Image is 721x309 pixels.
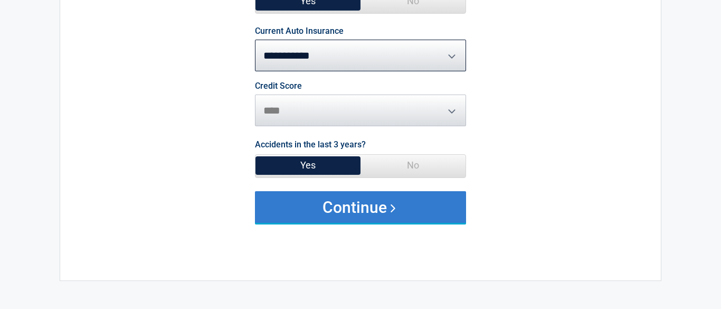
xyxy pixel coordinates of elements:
[255,191,466,223] button: Continue
[255,27,344,35] label: Current Auto Insurance
[360,155,466,176] span: No
[255,82,302,90] label: Credit Score
[255,137,366,152] label: Accidents in the last 3 years?
[255,155,360,176] span: Yes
